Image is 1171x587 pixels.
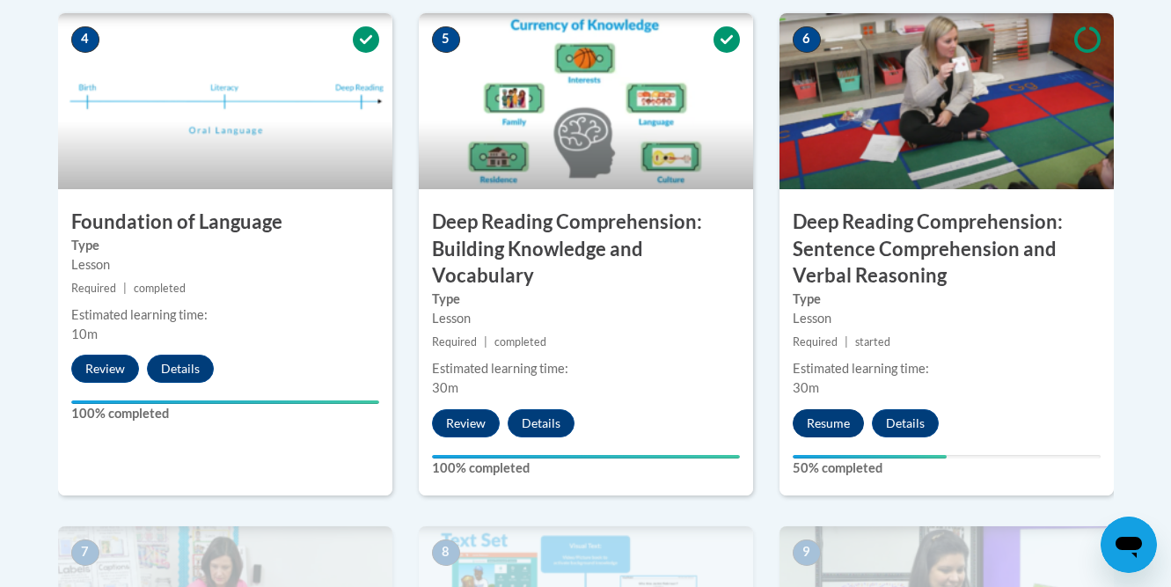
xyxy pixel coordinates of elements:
button: Resume [793,409,864,437]
span: Required [432,335,477,349]
div: Lesson [71,255,379,275]
span: 10m [71,327,98,341]
label: Type [432,290,740,309]
iframe: Button to launch messaging window [1101,517,1157,573]
button: Review [71,355,139,383]
button: Details [508,409,575,437]
img: Course Image [58,13,392,189]
img: Course Image [779,13,1114,189]
h3: Deep Reading Comprehension: Building Knowledge and Vocabulary [419,209,753,290]
div: Estimated learning time: [432,359,740,378]
span: 30m [793,380,819,395]
button: Review [432,409,500,437]
div: Lesson [793,309,1101,328]
label: 100% completed [71,404,379,423]
span: 30m [432,380,458,395]
div: Estimated learning time: [793,359,1101,378]
span: Required [793,335,838,349]
label: Type [71,236,379,255]
span: 9 [793,539,821,566]
div: Your progress [71,400,379,404]
span: started [855,335,890,349]
span: 5 [432,26,460,53]
div: Your progress [793,455,947,459]
div: Estimated learning time: [71,305,379,325]
span: completed [134,282,186,295]
span: Required [71,282,116,295]
span: 7 [71,539,99,566]
span: 6 [793,26,821,53]
h3: Deep Reading Comprehension: Sentence Comprehension and Verbal Reasoning [779,209,1114,290]
label: Type [793,290,1101,309]
span: 8 [432,539,460,566]
div: Lesson [432,309,740,328]
span: | [845,335,848,349]
div: Your progress [432,455,740,459]
label: 50% completed [793,459,1101,478]
button: Details [872,409,939,437]
span: | [484,335,487,349]
label: 100% completed [432,459,740,478]
span: 4 [71,26,99,53]
span: | [123,282,127,295]
h3: Foundation of Language [58,209,392,236]
button: Details [147,355,214,383]
img: Course Image [419,13,753,189]
span: completed [494,335,546,349]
